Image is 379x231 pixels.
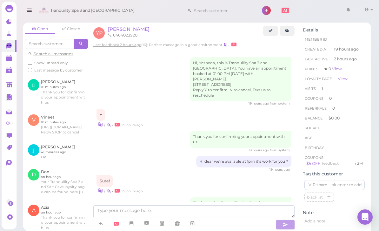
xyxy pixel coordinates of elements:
div: Open Intercom Messenger [357,209,373,225]
a: Search all messages [28,51,73,56]
a: Closed [56,24,86,34]
li: 6464023920 [106,32,139,38]
div: Y [96,109,105,121]
span: Created At [305,47,328,51]
span: age [305,136,313,140]
div: hit enter to add [331,182,362,188]
div: Thx for visiting Tranquility Spa 3 and [GEOGRAPHIC_DATA]! Reply START to receive exclusive deals.... [190,197,291,231]
div: (10): Perfect massage in a good environment [93,41,295,49]
i: | [104,123,105,127]
span: from system [270,101,290,105]
span: ★ 0 [324,66,342,71]
span: Points [305,67,318,71]
span: 09/20/2025 10:57pm [122,189,143,193]
div: Expires at2025-11-20 11:59pm [353,161,363,166]
li: 1 [303,84,366,94]
a: $5 OFF [306,161,320,166]
a: 🪄 AI Assistant [229,43,238,47]
li: 0 [303,103,366,113]
span: 2 hours ago [334,56,357,62]
span: 09/20/2025 10:57pm [269,167,290,172]
div: Hi, Yashoda, this is Tranquility Spa 3 and [GEOGRAPHIC_DATA]. You have an appointment booked at 0... [190,57,291,101]
div: • [228,41,238,47]
span: Coupons [305,96,323,101]
div: Hi dear we’re available at 1pm it’s work for you ? [196,156,291,167]
span: Add a note [304,219,326,223]
span: Last Active [305,57,328,61]
input: Search customer [25,39,74,49]
span: 09/20/2025 10:57pm [249,148,270,152]
u: Last feedback 2 hours ago [93,43,141,47]
span: from system [270,148,290,152]
span: 19 hours ago [334,46,359,52]
span: Birthday [305,146,324,150]
div: Sure! [96,175,113,187]
div: Thank you for confirming your appointment with us! [190,131,291,148]
a: Open [25,24,55,34]
span: Source [305,126,320,130]
span: Coupons [305,155,323,160]
span: Tranquility Spa 3 and [GEOGRAPHIC_DATA] [50,2,135,19]
i: | [104,189,105,193]
a: [PERSON_NAME] [108,26,150,32]
span: blacklist [306,195,324,200]
span: Visits [305,86,316,91]
span: 09/20/2025 10:57pm [122,123,143,127]
div: Note [303,210,366,215]
a: View [338,76,348,81]
span: Show unread only [34,61,68,65]
span: $0.00 [329,116,340,120]
span: Referrals [305,106,327,111]
span: Member ID [305,37,327,42]
span: YP [93,27,105,39]
input: Search customer [192,5,253,16]
input: Show unread only [28,61,32,65]
input: Last message by customer [28,68,32,72]
span: Last message by customer [34,68,83,72]
li: 0 [303,93,366,104]
a: View [332,66,342,71]
div: Details [303,27,366,33]
div: • [96,187,291,194]
div: • [96,121,291,128]
span: Loyalty page [305,77,332,81]
div: feedback [322,161,353,166]
span: Balance [305,116,324,120]
div: Tag this customer [303,171,366,177]
span: 09/20/2025 10:56pm [249,101,270,105]
input: VIP,spam [304,180,365,190]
